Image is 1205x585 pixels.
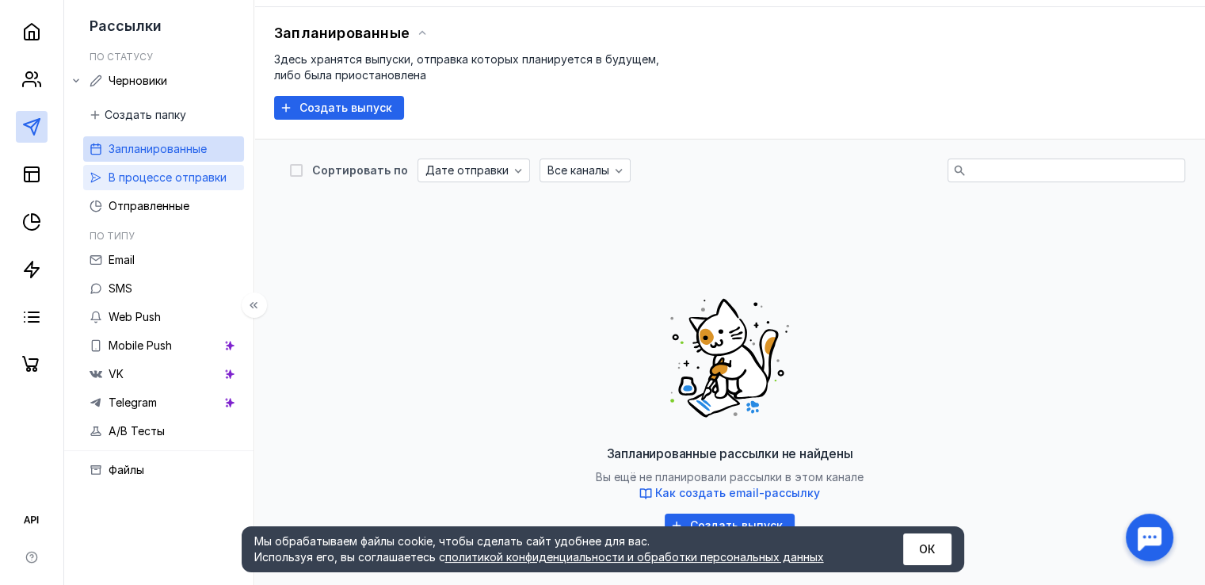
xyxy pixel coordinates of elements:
[547,164,609,178] span: Все каналы
[540,159,631,182] button: Все каналы
[445,550,824,564] a: политикой конфиденциальности и обработки персональных данных
[83,165,244,190] a: В процессе отправки
[109,74,167,87] span: Черновики
[109,396,157,409] span: Telegram
[312,165,408,176] div: Сортировать по
[109,199,189,212] span: Отправленные
[83,361,244,387] a: VK
[655,486,820,499] span: Как создать email-рассылку
[83,103,194,127] button: Создать папку
[254,533,864,565] div: Мы обрабатываем файлы cookie, чтобы сделать сайт удобнее для вас. Используя его, вы соглашаетесь c
[274,25,410,41] span: Запланированные
[109,253,135,266] span: Email
[83,247,244,273] a: Email
[109,424,165,438] span: A/B Тесты
[639,485,820,501] button: Как создать email-рассылку
[274,96,404,120] button: Создать выпуск
[90,51,153,63] h5: По статусу
[83,68,244,94] a: Черновики
[83,193,244,219] a: Отправленные
[83,390,244,415] a: Telegram
[606,445,852,461] span: Запланированные рассылки не найдены
[83,457,244,483] a: Файлы
[425,164,509,178] span: Дате отправки
[83,333,244,358] a: Mobile Push
[109,310,161,323] span: Web Push
[109,463,144,476] span: Файлы
[274,52,659,82] span: Здесь хранятся выпуски, отправка которых планируется в будущем, либо была приостановлена
[596,470,864,501] span: Вы ещё не планировали рассылки в этом канале
[665,514,795,537] button: Создать выпуск
[109,281,132,295] span: SMS
[109,367,124,380] span: VK
[299,101,392,115] span: Создать выпуск
[109,338,172,352] span: Mobile Push
[83,419,244,444] a: A/B Тесты
[109,142,207,155] span: Запланированные
[690,519,783,533] span: Создать выпуск
[90,17,162,34] span: Рассылки
[105,109,186,122] span: Создать папку
[83,304,244,330] a: Web Push
[418,159,530,182] button: Дате отправки
[83,136,244,162] a: Запланированные
[903,533,951,565] button: ОК
[83,276,244,301] a: SMS
[109,170,227,184] span: В процессе отправки
[90,230,135,242] h5: По типу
